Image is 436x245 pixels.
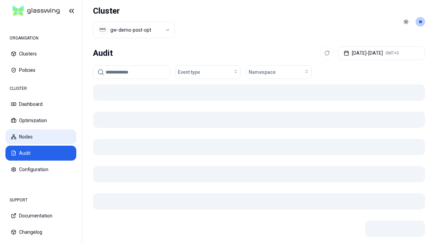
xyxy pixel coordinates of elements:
[93,46,113,60] div: Audit
[5,82,76,95] div: CLUSTER
[5,31,76,45] div: ORGANISATION
[249,69,276,76] span: Namespace
[5,225,76,240] button: Changelog
[175,65,241,79] button: Event type
[110,27,151,33] div: gw-demo-post-opt
[93,5,175,16] h1: Cluster
[5,162,76,177] button: Configuration
[178,69,200,76] span: Event type
[5,63,76,78] button: Policies
[338,46,425,60] button: [DATE]-[DATE]GMT+0
[5,129,76,144] button: Nodes
[99,27,106,33] img: aws
[10,3,63,19] img: GlassWing
[93,22,175,38] button: Select a value
[386,50,399,56] span: GMT+0
[5,113,76,128] button: Optimization
[5,146,76,161] button: Audit
[5,193,76,207] div: SUPPORT
[246,65,312,79] button: Namespace
[5,208,76,223] button: Documentation
[5,46,76,61] button: Clusters
[5,97,76,112] button: Dashboard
